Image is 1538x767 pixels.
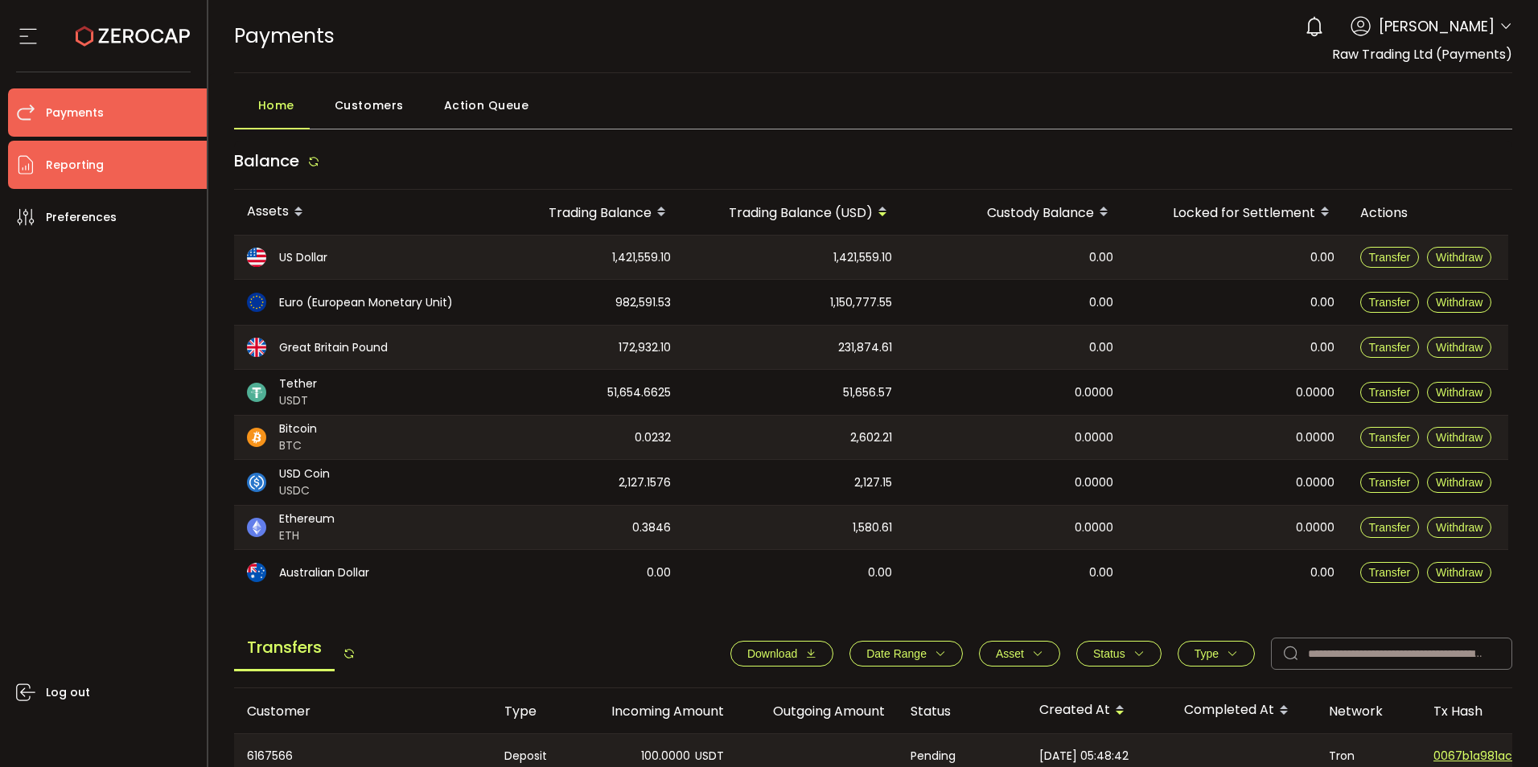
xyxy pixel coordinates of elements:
img: btc_portfolio.svg [247,428,266,447]
div: Locked for Settlement [1126,199,1347,226]
iframe: Chat Widget [1351,593,1538,767]
span: Status [1093,647,1125,660]
div: Actions [1347,203,1508,222]
span: USD Coin [279,466,330,482]
span: 982,591.53 [615,293,671,312]
span: Withdraw [1436,476,1482,489]
span: Withdraw [1436,431,1482,444]
span: Asset [996,647,1024,660]
img: eth_portfolio.svg [247,518,266,537]
img: usd_portfolio.svg [247,248,266,267]
button: Withdraw [1427,247,1491,268]
span: 100.0000 [641,747,690,765]
button: Transfer [1360,382,1420,403]
span: Action Queue [444,89,529,121]
span: Download [747,647,797,660]
button: Withdraw [1427,517,1491,538]
div: Status [898,702,1026,720]
div: Assets [234,199,483,226]
span: 172,932.10 [619,338,671,357]
span: Raw Trading Ltd (Payments) [1332,45,1512,64]
button: Transfer [1360,427,1420,448]
button: Withdraw [1427,427,1491,448]
div: Custody Balance [905,199,1126,226]
button: Date Range [849,641,963,667]
div: Created At [1026,697,1171,724]
img: usdc_portfolio.svg [247,473,266,492]
img: eur_portfolio.svg [247,293,266,312]
span: Transfer [1369,341,1411,354]
span: 0.00 [1089,564,1113,582]
span: 0.00 [868,564,892,582]
div: Customer [234,702,491,720]
img: gbp_portfolio.svg [247,338,266,357]
span: Payments [46,101,104,125]
span: Ethereum [279,511,335,527]
span: 0.0000 [1075,383,1113,402]
span: 0.0232 [635,429,671,447]
div: Type [491,702,576,720]
span: 0.0000 [1075,429,1113,447]
span: 0.00 [1089,248,1113,267]
button: Withdraw [1427,382,1491,403]
span: Bitcoin [279,420,317,437]
span: Type [1195,647,1219,660]
button: Withdraw [1427,292,1491,313]
span: Withdraw [1436,341,1482,354]
span: Euro (European Monetary Unit) [279,294,453,311]
span: Transfer [1369,476,1411,489]
span: 2,127.1576 [619,474,671,492]
span: [PERSON_NAME] [1379,15,1495,37]
button: Transfer [1360,472,1420,493]
button: Status [1076,641,1162,667]
span: 1,150,777.55 [830,293,892,312]
button: Transfer [1360,247,1420,268]
img: usdt_portfolio.svg [247,383,266,402]
span: 0.00 [1310,338,1334,357]
span: Transfer [1369,296,1411,309]
span: Withdraw [1436,521,1482,534]
button: Transfer [1360,337,1420,358]
span: Balance [234,150,299,172]
span: Great Britain Pound [279,339,388,356]
button: Withdraw [1427,337,1491,358]
span: 51,656.57 [843,383,892,402]
span: 0.3846 [632,519,671,537]
button: Transfer [1360,562,1420,583]
span: 0.00 [1089,293,1113,312]
span: 1,421,559.10 [833,248,892,267]
span: BTC [279,437,317,454]
img: aud_portfolio.svg [247,563,266,582]
span: 231,874.61 [838,338,892,357]
span: 0.00 [1310,564,1334,582]
span: Transfer [1369,386,1411,399]
span: ETH [279,527,335,544]
span: 0.0000 [1296,474,1334,492]
span: Payments [234,22,335,50]
span: 0.0000 [1296,383,1334,402]
span: 0.0000 [1296,519,1334,537]
span: Australian Dollar [279,564,369,581]
button: Withdraw [1427,562,1491,583]
span: USDC [279,482,330,499]
button: Download [730,641,833,667]
span: Preferences [46,206,117,229]
span: Transfer [1369,431,1411,444]
span: Withdraw [1436,296,1482,309]
span: US Dollar [279,249,327,266]
span: 0.0000 [1075,474,1113,492]
span: 2,602.21 [850,429,892,447]
span: 0.0000 [1075,519,1113,537]
span: Transfer [1369,251,1411,264]
span: 0.0000 [1296,429,1334,447]
div: Network [1316,702,1421,720]
span: [DATE] 05:48:42 [1039,747,1129,765]
div: Outgoing Amount [737,702,898,720]
span: Pending [911,747,956,765]
span: 51,654.6625 [607,383,671,402]
span: 0.00 [1089,338,1113,357]
span: Withdraw [1436,386,1482,399]
span: Home [258,89,294,121]
span: 0.00 [1310,248,1334,267]
button: Transfer [1360,292,1420,313]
